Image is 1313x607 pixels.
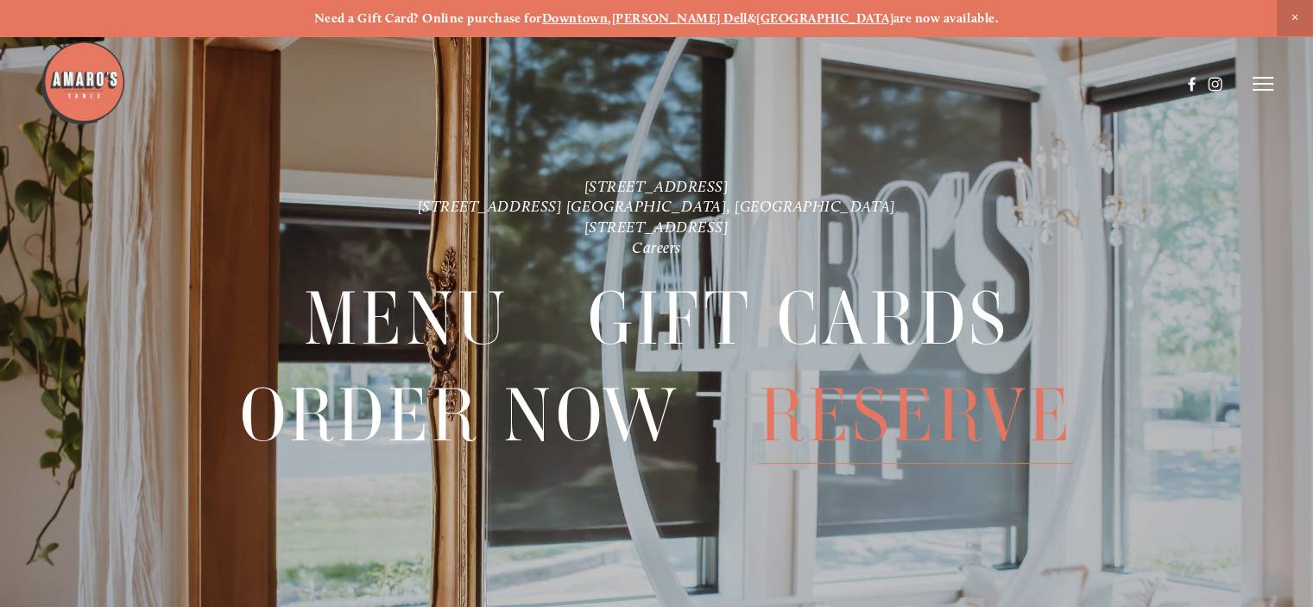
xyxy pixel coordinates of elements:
[304,271,509,366] a: Menu
[588,271,1009,366] a: Gift Cards
[588,271,1009,367] span: Gift Cards
[314,10,542,26] strong: Need a Gift Card? Online purchase for
[584,218,729,237] a: [STREET_ADDRESS]
[612,10,748,26] a: [PERSON_NAME] Dell
[40,40,126,126] img: Amaro's Table
[542,10,609,26] a: Downtown
[893,10,999,26] strong: are now available.
[632,238,681,257] a: Careers
[756,10,893,26] a: [GEOGRAPHIC_DATA]
[304,271,509,367] span: Menu
[418,197,896,216] a: [STREET_ADDRESS] [GEOGRAPHIC_DATA], [GEOGRAPHIC_DATA]
[608,10,611,26] strong: ,
[759,368,1073,463] a: Reserve
[748,10,756,26] strong: &
[240,368,681,463] a: Order Now
[584,176,729,195] a: [STREET_ADDRESS]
